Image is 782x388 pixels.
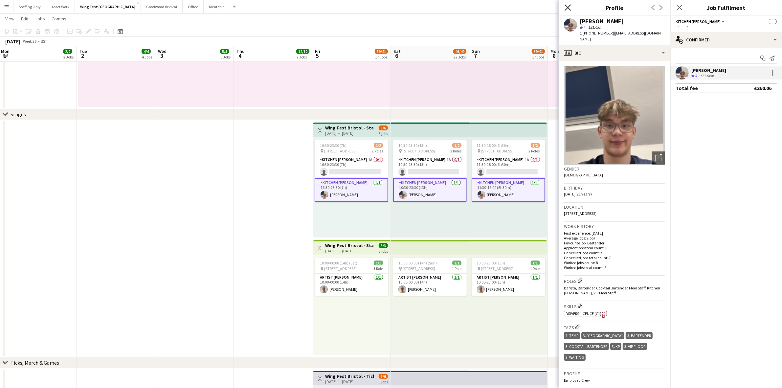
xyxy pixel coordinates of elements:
span: 8 [549,52,559,59]
h3: Tags [564,324,665,331]
div: 3. Bartender [626,332,653,339]
app-card-role: Artist [PERSON_NAME]1/110:00-23:00 (13h)[PERSON_NAME] [472,274,545,296]
button: Staffing Only [13,0,46,13]
span: Kitchen Porter [676,19,721,24]
h3: Wing Fest Bristol - Tickets, Games and Merch [325,373,374,379]
span: Week 36 [22,39,38,44]
app-card-role: Artist [PERSON_NAME]1/110:00-00:00 (14h)[PERSON_NAME] [315,274,388,296]
div: 3 jobs [379,248,388,254]
span: [DEMOGRAPHIC_DATA] [564,172,603,177]
span: 3/6 [379,374,388,379]
span: Wed [158,48,167,54]
span: 2/2 [63,49,72,54]
div: 4 Jobs [142,55,152,59]
span: 10:00-23:00 (13h) [477,261,505,265]
button: Wing Fest [GEOGRAPHIC_DATA] [75,0,141,13]
p: Worked jobs count: 8 [564,260,665,265]
div: 17 Jobs [375,55,388,59]
span: 1/1 [374,261,383,265]
span: [STREET_ADDRESS] [481,148,514,153]
h3: Birthday [564,185,665,191]
span: 4 [584,25,586,30]
span: 10:00-00:00 (14h) (Sat) [320,261,357,265]
app-job-card: 16:30-23:30 (7h)1/2 [STREET_ADDRESS]2 RolesKitchen [PERSON_NAME]1A0/116:30-23:30 (7h) Kitchen [PE... [315,140,388,202]
h3: Skills [564,303,665,309]
span: 39/41 [375,49,388,54]
button: Kitchen [PERSON_NAME] [676,19,726,24]
div: Confirmed [670,32,782,48]
div: [DATE] → [DATE] [325,379,374,384]
div: [DATE] → [DATE] [325,131,374,136]
h3: Profile [559,3,670,12]
span: 4/4 [142,49,151,54]
p: Worked jobs total count: 8 [564,265,665,270]
div: 3. VIP Floor [623,343,647,350]
div: 3. Cocktail Bartender [564,343,609,350]
span: [STREET_ADDRESS] [481,266,514,271]
app-card-role: Kitchen [PERSON_NAME]1A0/111:30-18:00 (6h30m) [472,156,545,178]
span: [STREET_ADDRESS] [403,148,435,153]
app-card-role: Kitchen [PERSON_NAME]1A0/110:30-23:30 (13h) [393,156,467,178]
app-job-card: 10:00-00:00 (14h) (Sat)1/1 [STREET_ADDRESS]1 RoleArtist [PERSON_NAME]1/110:00-00:00 (14h)[PERSON_... [315,258,388,296]
div: 121.6km [699,73,715,79]
span: 1/2 [531,143,540,148]
div: 3. KP [610,343,621,350]
button: Meatopia [204,0,230,13]
span: View [5,16,14,22]
h3: Location [564,204,665,210]
span: 46/49 [453,49,466,54]
div: 3 jobs [379,379,388,384]
span: Edit [21,16,29,22]
div: 11:30-18:00 (6h30m)1/2 [STREET_ADDRESS]2 RolesKitchen [PERSON_NAME]1A0/111:30-18:00 (6h30m) Kitch... [472,140,545,202]
span: Barista, Bartender, Cocktail Bartender, Floor Staff, Kitchen [PERSON_NAME], VIP Floor Staff [564,285,660,295]
div: 7 Jobs [297,55,309,59]
app-card-role: Kitchen [PERSON_NAME]1/110:30-23:30 (13h)[PERSON_NAME] [393,178,467,202]
app-job-card: 10:00-00:00 (14h) (Sun)1/1 [STREET_ADDRESS]1 RoleArtist [PERSON_NAME]1/110:00-00:00 (14h)[PERSON_... [393,258,467,296]
div: [DATE] [5,38,20,45]
div: 3 jobs [379,130,388,136]
div: BST [41,39,47,44]
span: 1/2 [452,143,461,148]
div: [PERSON_NAME] [691,67,726,73]
span: Thu [236,48,245,54]
h3: Roles [564,277,665,284]
p: Favourite job: Bartender [564,240,665,245]
h3: Profile [564,371,665,377]
span: -- [769,19,777,24]
span: 1/1 [452,261,461,265]
span: 2 [78,52,87,59]
button: Asset Work [46,0,75,13]
p: Cancelled jobs count: 7 [564,250,665,255]
span: 1/1 [531,261,540,265]
app-card-role: Artist [PERSON_NAME]1/110:00-00:00 (14h)[PERSON_NAME] [393,274,467,296]
div: 2 Jobs [63,55,74,59]
span: 2 Roles [450,148,461,153]
p: First experience: [DATE] [564,231,665,236]
img: Crew avatar or photo [564,66,665,165]
span: 12/12 [296,49,309,54]
span: t. [PHONE_NUMBER] [580,31,614,35]
app-job-card: 10:00-23:00 (13h)1/1 [STREET_ADDRESS]1 RoleArtist [PERSON_NAME]1/110:00-23:00 (13h)[PERSON_NAME] [472,258,545,296]
a: Comms [49,14,69,23]
a: View [3,14,17,23]
span: [STREET_ADDRESS] [403,266,435,271]
span: 7 [471,52,480,59]
span: 1 Role [530,266,540,271]
span: 2 Roles [372,148,383,153]
div: 22 Jobs [454,55,466,59]
span: Sat [393,48,401,54]
div: Bio [559,45,670,61]
div: --:-- - --:-- [676,24,777,29]
div: 10:30-23:30 (13h)1/2 [STREET_ADDRESS]2 RolesKitchen [PERSON_NAME]1A0/110:30-23:30 (13h) Kitchen [... [393,140,467,202]
h3: Wing Fest Bristol - Stage Team [325,242,374,248]
span: 3/3 [379,243,388,248]
p: Cancelled jobs total count: 7 [564,255,665,260]
app-card-role: Kitchen [PERSON_NAME]1/116:30-23:30 (7h)[PERSON_NAME] [315,178,388,202]
div: Stages [11,111,26,118]
span: 10:00-00:00 (14h) (Sun) [398,261,437,265]
div: 1. Temp [564,332,580,339]
span: 1 Role [452,266,461,271]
